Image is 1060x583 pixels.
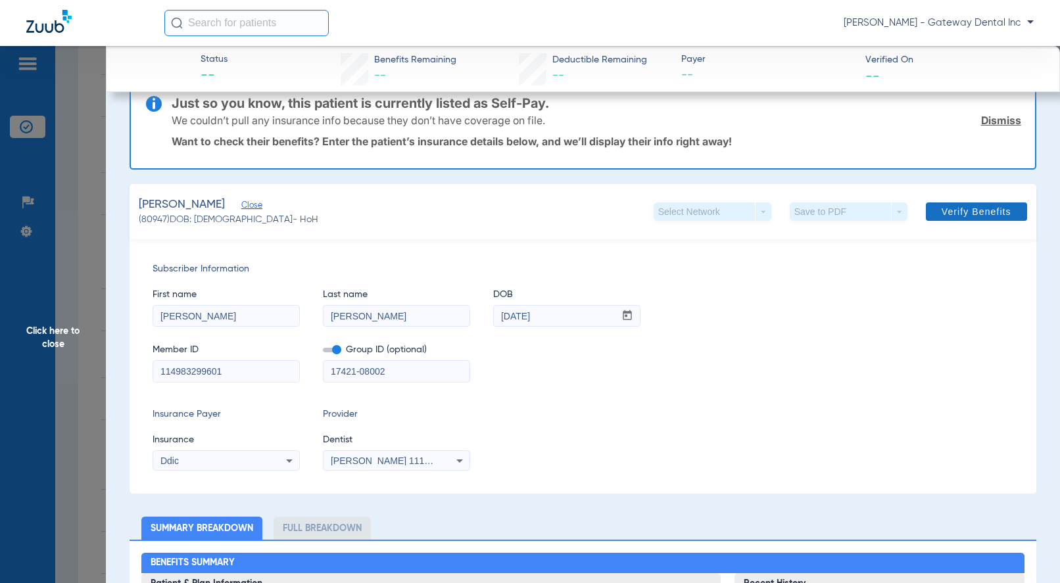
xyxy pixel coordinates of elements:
span: First name [153,288,300,302]
span: [PERSON_NAME] - Gateway Dental Inc [844,16,1034,30]
img: Zuub Logo [26,10,72,33]
span: Status [201,53,228,66]
span: Subscriber Information [153,262,1013,276]
span: Group ID (optional) [323,343,470,357]
img: info-icon [146,96,162,112]
span: Verify Benefits [942,206,1011,217]
span: [PERSON_NAME] [139,197,225,213]
span: Close [241,200,253,213]
h2: Benefits Summary [141,553,1024,574]
li: Summary Breakdown [141,517,262,540]
span: (80947) DOB: [DEMOGRAPHIC_DATA] - HoH [139,213,318,227]
p: We couldn’t pull any insurance info because they don’t have coverage on file. [172,114,545,127]
span: Verified On [865,53,1038,67]
input: Search for patients [164,10,329,36]
span: Dentist [323,433,470,447]
span: Benefits Remaining [374,53,456,67]
span: Last name [323,288,470,302]
button: Verify Benefits [926,202,1027,221]
span: -- [552,70,564,82]
span: -- [201,67,228,85]
span: Insurance [153,433,300,447]
p: Want to check their benefits? Enter the patient’s insurance details below, and we’ll display thei... [172,135,1021,148]
span: Payer [681,53,854,66]
img: Search Icon [171,17,183,29]
span: [PERSON_NAME] 1114185550 [331,455,460,466]
button: Open calendar [615,306,640,327]
span: Deductible Remaining [552,53,647,67]
span: -- [681,67,854,83]
span: -- [865,68,880,82]
h3: Just so you know, this patient is currently listed as Self-Pay. [172,97,1021,110]
li: Full Breakdown [274,517,371,540]
a: Dismiss [981,114,1021,127]
span: Provider [323,408,470,421]
span: Ddic [160,455,179,466]
span: Insurance Payer [153,408,300,421]
iframe: Chat Widget [994,520,1060,583]
span: DOB [493,288,640,302]
span: Member ID [153,343,300,357]
span: -- [374,70,386,82]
